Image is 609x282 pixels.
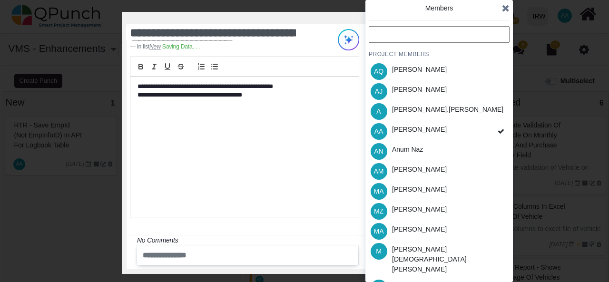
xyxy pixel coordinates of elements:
span: MA [374,228,384,234]
span: Saving Data [162,43,200,50]
div: Anum Naz [392,145,423,155]
span: AM [374,168,384,175]
div: [PERSON_NAME] [392,224,447,234]
span: Adil.shahzad [371,103,387,120]
span: . [198,43,200,50]
span: AN [374,148,383,155]
span: MZ [374,208,383,214]
span: Aamar Qayum [371,63,387,80]
h4: PROJECT MEMBERS [369,50,510,58]
span: AJ [375,88,383,95]
div: [PERSON_NAME] [392,85,447,95]
span: Asad Malik [371,163,387,180]
span: Abdullah Jahangir [371,83,387,100]
span: Mohammed Zabhier [371,203,387,220]
span: M [376,248,382,254]
span: Morufu Adesanya [371,223,387,240]
span: AQ [374,68,383,75]
u: New [149,43,161,50]
span: MA [374,188,384,194]
img: Try writing with AI [338,29,359,50]
div: [PERSON_NAME] [392,65,447,75]
span: Members [425,4,453,12]
span: A [376,108,381,115]
cite: Source Title [149,43,161,50]
span: . [196,43,197,50]
div: [PERSON_NAME][DEMOGRAPHIC_DATA][PERSON_NAME] [392,244,506,274]
span: Mahmood Ashraf [371,183,387,200]
div: [PERSON_NAME] [392,165,447,175]
span: Anum Naz [371,143,387,160]
div: [PERSON_NAME] [392,125,447,135]
span: Muhammad.shoaib [371,243,387,260]
div: [PERSON_NAME].[PERSON_NAME] [392,105,503,115]
div: [PERSON_NAME] [392,204,447,214]
span: Ahad Ahmed Taji [371,123,387,140]
footer: in list [130,42,319,51]
span: AA [374,128,383,135]
span: . [193,43,194,50]
i: No Comments [137,236,178,244]
div: [PERSON_NAME] [392,185,447,194]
